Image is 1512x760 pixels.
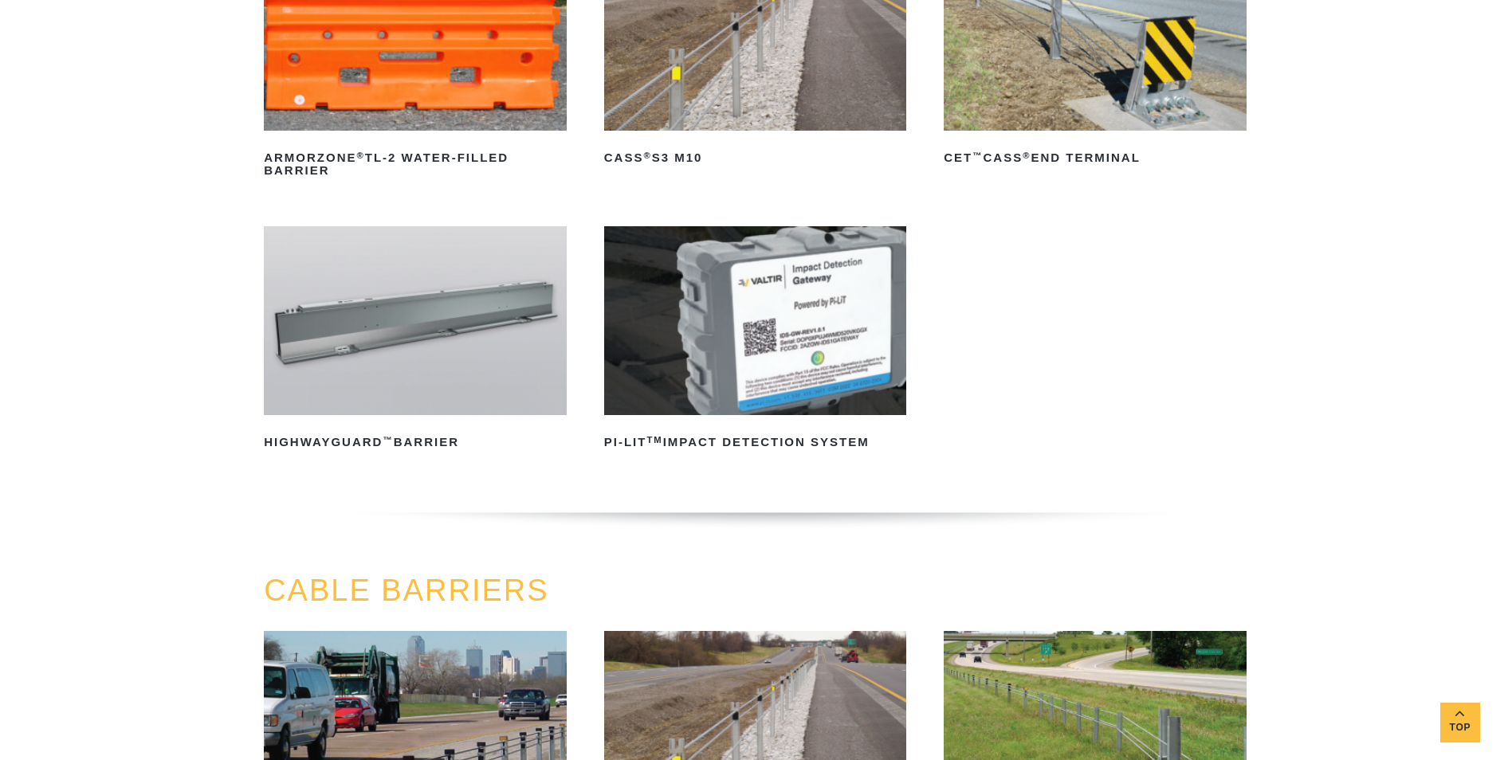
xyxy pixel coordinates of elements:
[264,574,548,607] a: CABLE BARRIERS
[646,435,662,445] sup: TM
[972,151,983,160] sup: ™
[264,429,567,455] h2: HighwayGuard Barrier
[643,151,651,160] sup: ®
[604,226,907,455] a: PI-LITTMImpact Detection System
[944,145,1247,170] h2: CET CASS End Terminal
[604,429,907,455] h2: PI-LIT Impact Detection System
[264,145,567,183] h2: ArmorZone TL-2 Water-Filled Barrier
[264,226,567,455] a: HighwayGuard™Barrier
[1440,719,1480,737] span: Top
[356,151,364,160] sup: ®
[604,145,907,170] h2: CASS S3 M10
[1023,151,1031,160] sup: ®
[1440,703,1480,742] a: Top
[383,435,393,445] sup: ™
